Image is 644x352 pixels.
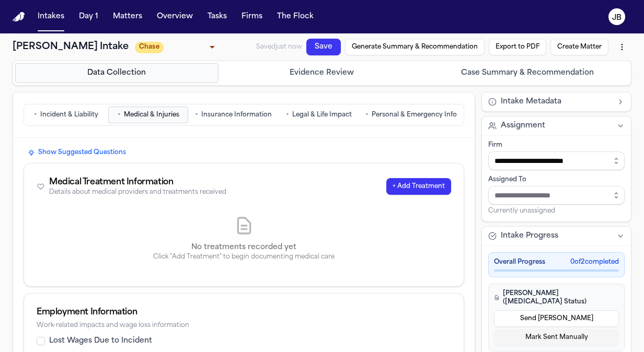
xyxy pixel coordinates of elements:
span: • [118,110,121,120]
div: Details about medical providers and treatments received [49,189,226,196]
button: Go to Case Summary & Recommendation step [425,63,629,83]
span: • [286,110,289,120]
button: Firms [237,7,267,26]
button: Go to Data Collection step [15,63,218,83]
button: Create Matter [550,39,608,55]
span: Personal & Emergency Info [372,111,457,119]
button: Send [PERSON_NAME] [494,310,619,327]
span: 0 of 2 completed [570,258,619,266]
div: Medical Treatment Information [49,176,226,189]
span: Currently unassigned [488,207,555,215]
span: Incident & Liability [40,111,98,119]
button: Show Suggested Questions [24,146,130,159]
h4: [PERSON_NAME] ([MEDICAL_DATA] Status) [494,289,619,306]
label: Lost Wages Due to Incident [49,336,152,346]
img: Finch Logo [13,12,25,22]
button: Assignment [482,116,631,135]
button: Matters [109,7,146,26]
span: Legal & Life Impact [292,111,352,119]
button: Intakes [33,7,68,26]
button: Tasks [203,7,231,26]
span: Saved just now [256,44,302,50]
span: Overall Progress [494,258,545,266]
span: Intake Metadata [501,97,561,107]
div: Update intake status [135,40,218,54]
button: Export to PDF [489,39,546,55]
input: Assign to staff member [488,186,625,205]
button: Go to Personal & Emergency Info [361,107,462,123]
div: Work-related impacts and wage loss information [37,322,451,330]
nav: Intake steps [15,63,629,83]
button: + Add Treatment [386,178,451,195]
button: Generate Summary & Recommendation [345,39,485,55]
span: Medical & Injuries [124,111,179,119]
div: Employment Information [37,306,451,319]
p: Click "Add Treatment" to begin documenting medical care [37,253,451,261]
p: No treatments recorded yet [37,242,451,253]
h1: [PERSON_NAME] Intake [13,40,129,54]
input: Select firm [488,151,625,170]
span: Chase [135,42,164,53]
button: The Flock [273,7,318,26]
span: • [34,110,37,120]
button: Intake Progress [482,227,631,245]
button: Go to Incident & Liability [26,107,106,123]
button: Save [306,39,341,55]
button: Go to Medical & Injuries [108,107,188,123]
button: More actions [613,38,631,56]
button: Intake Metadata [482,92,631,111]
button: Overview [153,7,197,26]
span: • [195,110,198,120]
button: Go to Legal & Life Impact [279,107,359,123]
span: Insurance Information [201,111,272,119]
div: Assigned To [488,175,625,184]
button: Go to Evidence Review step [221,63,424,83]
button: Go to Insurance Information [190,107,277,123]
a: Home [13,12,25,22]
span: Assignment [501,121,545,131]
span: • [365,110,369,120]
span: Intake Progress [501,231,558,241]
button: Day 1 [75,7,102,26]
div: Firm [488,141,625,149]
button: Mark Sent Manually [494,329,619,346]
